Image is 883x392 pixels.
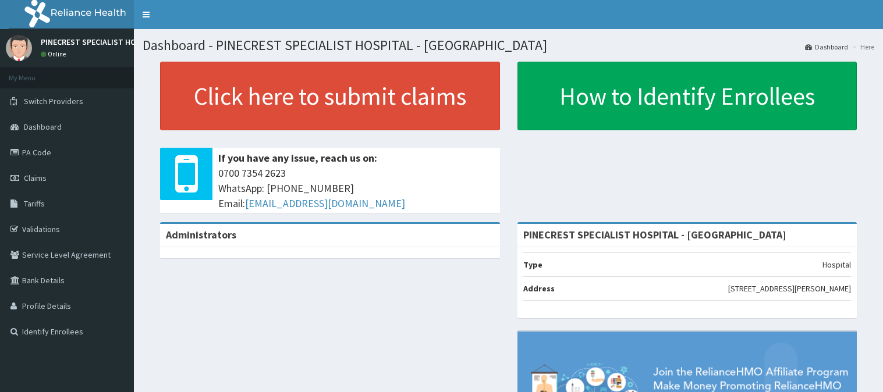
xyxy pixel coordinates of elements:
p: PINECREST SPECIALIST HOSPITAL [41,38,161,46]
span: Tariffs [24,198,45,209]
h1: Dashboard - PINECREST SPECIALIST HOSPITAL - [GEOGRAPHIC_DATA] [143,38,874,53]
a: [EMAIL_ADDRESS][DOMAIN_NAME] [245,197,405,210]
b: Administrators [166,228,236,241]
strong: PINECREST SPECIALIST HOSPITAL - [GEOGRAPHIC_DATA] [523,228,786,241]
span: 0700 7354 2623 WhatsApp: [PHONE_NUMBER] Email: [218,166,494,211]
span: Switch Providers [24,96,83,106]
a: Click here to submit claims [160,62,500,130]
span: Claims [24,173,47,183]
b: If you have any issue, reach us on: [218,151,377,165]
p: [STREET_ADDRESS][PERSON_NAME] [728,283,851,294]
b: Type [523,259,542,270]
span: Dashboard [24,122,62,132]
a: How to Identify Enrollees [517,62,857,130]
a: Dashboard [805,42,848,52]
img: User Image [6,35,32,61]
a: Online [41,50,69,58]
b: Address [523,283,555,294]
li: Here [849,42,874,52]
p: Hospital [822,259,851,270]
